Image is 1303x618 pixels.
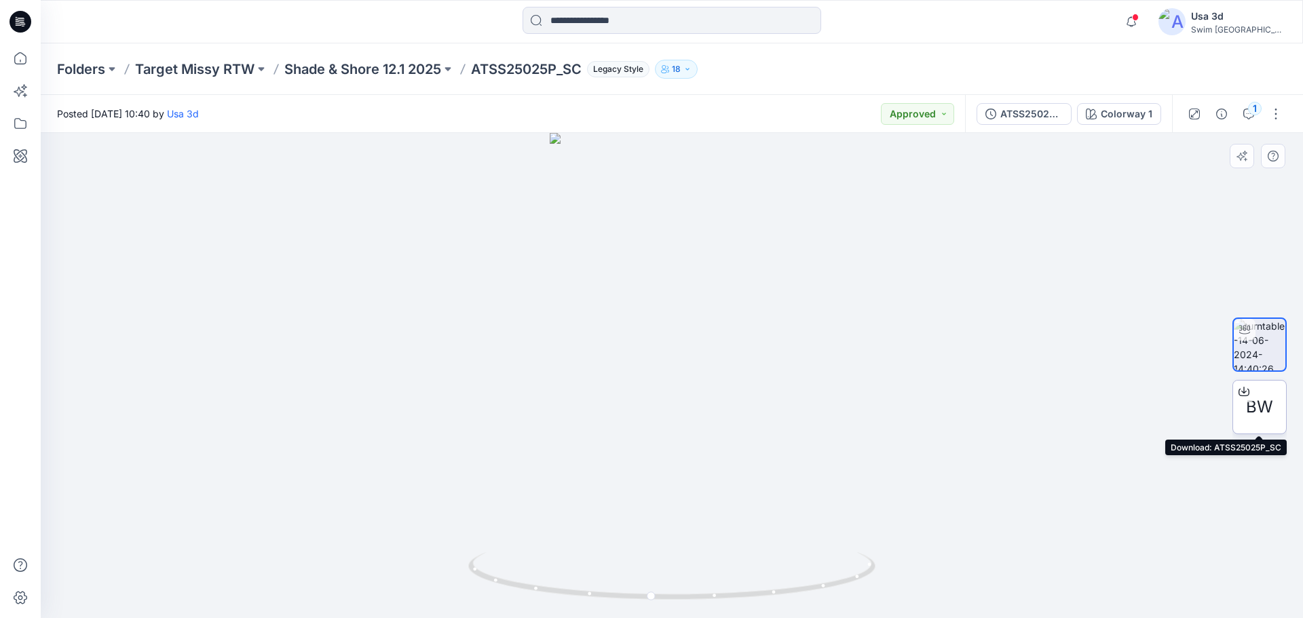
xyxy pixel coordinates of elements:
div: ATSS25025P_SC EDIT 2 [1000,107,1063,121]
div: Colorway 1 [1101,107,1152,121]
button: Colorway 1 [1077,103,1161,125]
button: Details [1211,103,1232,125]
span: BW [1246,395,1273,419]
p: 18 [672,62,681,77]
button: ATSS25025P_SC EDIT 2 [977,103,1072,125]
a: Folders [57,60,105,79]
img: turntable-14-06-2024-14:40:26 [1234,319,1285,370]
div: Swim [GEOGRAPHIC_DATA] [1191,24,1286,35]
span: Legacy Style [587,61,649,77]
button: Legacy Style [582,60,649,79]
a: Shade & Shore 12.1 2025 [284,60,441,79]
a: Usa 3d [167,108,199,119]
button: 1 [1238,103,1260,125]
img: avatar [1158,8,1186,35]
div: 1 [1248,102,1262,115]
span: Posted [DATE] 10:40 by [57,107,199,121]
div: Usa 3d [1191,8,1286,24]
p: ATSS25025P_SC [471,60,582,79]
a: Target Missy RTW [135,60,254,79]
button: 18 [655,60,698,79]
